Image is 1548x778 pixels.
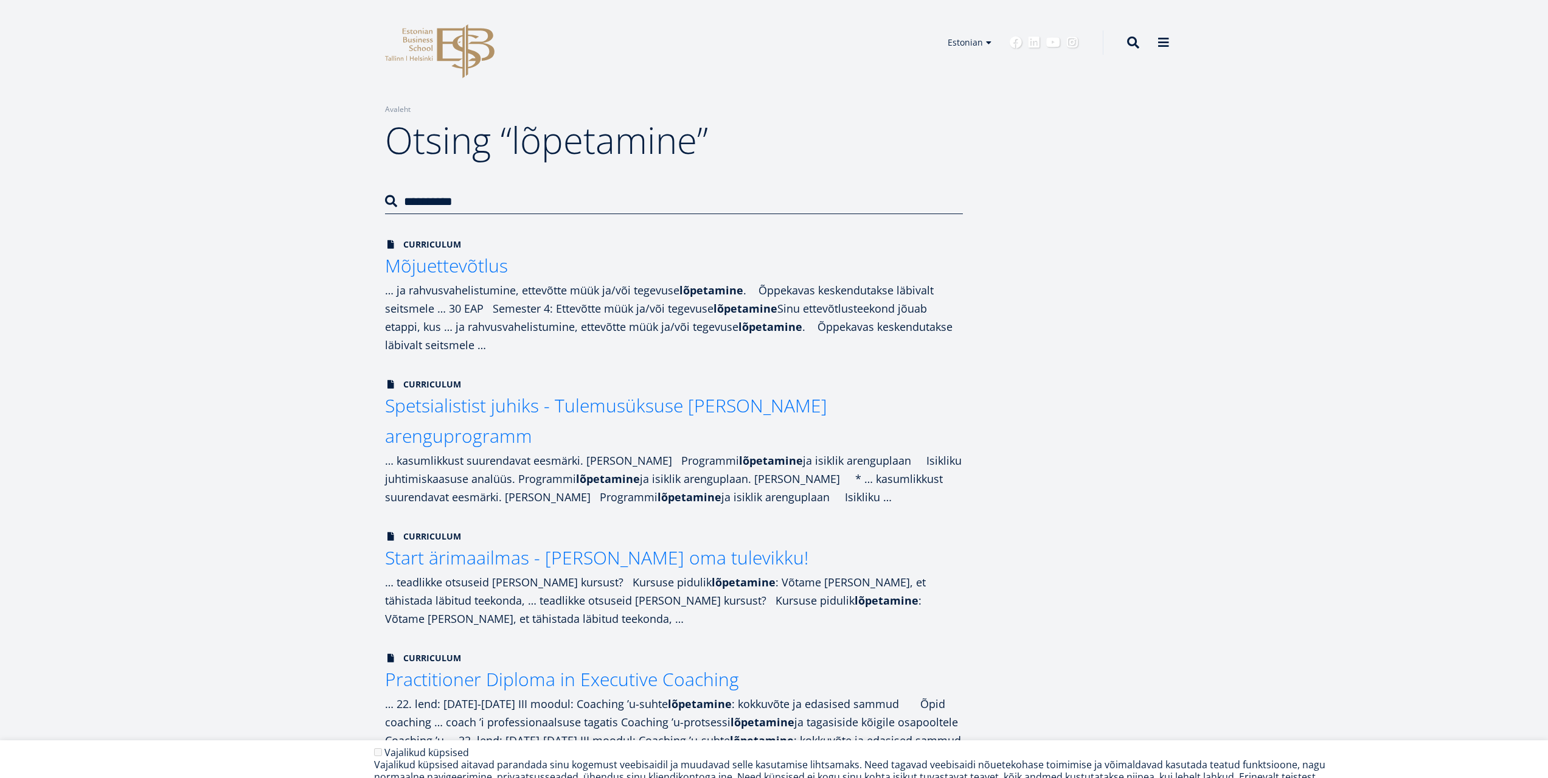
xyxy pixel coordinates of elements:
strong: lõpetamine [712,575,776,589]
strong: lõpetamine [731,715,794,729]
strong: lõpetamine [576,471,640,486]
a: Instagram [1066,36,1078,49]
span: Curriculum [385,530,461,543]
span: Spetsialistist juhiks - Tulemusüksuse [PERSON_NAME] arenguprogramm [385,393,827,448]
a: Youtube [1046,36,1060,49]
strong: lõpetamine [658,490,721,504]
span: Mõjuettevõtlus [385,253,508,278]
strong: lõpetamine [739,453,803,468]
a: Avaleht [385,103,411,116]
strong: lõpetamine [668,696,732,711]
a: Facebook [1010,36,1022,49]
strong: lõpetamine [713,301,777,316]
strong: lõpetamine [730,733,794,748]
span: Start ärimaailmas - [PERSON_NAME] oma tulevikku! [385,545,808,570]
div: … kasumlikkust suurendavat eesmärki. [PERSON_NAME] Programmi ja isiklik arenguplaan Isikliku juht... [385,451,963,506]
span: Curriculum [385,652,461,664]
strong: lõpetamine [679,283,743,297]
h1: Otsing “lõpetamine” [385,116,963,164]
span: Practitioner Diploma in Executive Coaching [385,667,739,692]
div: … ja rahvusvahelistumine, ettevõtte müük ja/või tegevuse . Õppekavas keskendutakse läbivalt seits... [385,281,963,354]
a: Linkedin [1028,36,1040,49]
div: … 22. lend: [DATE]-[DATE] III moodul: Coaching ’u-suhte : kokkuvõte ja edasised sammud Õpid coach... [385,695,963,768]
label: Vajalikud küpsised [384,746,469,759]
strong: lõpetamine [738,319,802,334]
span: Curriculum [385,238,461,251]
span: Curriculum [385,378,461,391]
strong: lõpetamine [855,593,918,608]
div: … teadlikke otsuseid [PERSON_NAME] kursust? Kursuse pidulik : Võtame [PERSON_NAME], et tähistada ... [385,573,963,628]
